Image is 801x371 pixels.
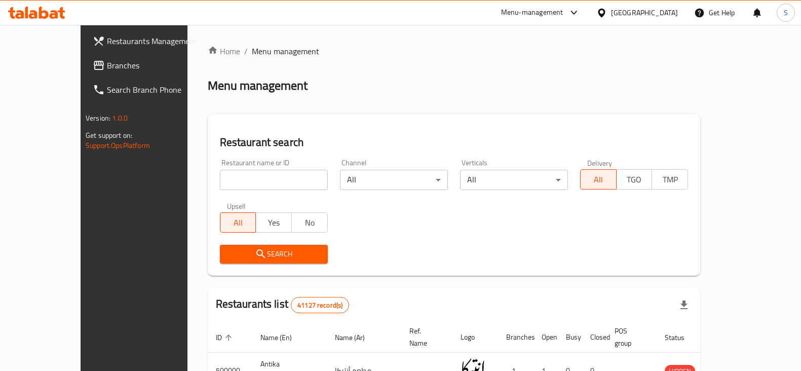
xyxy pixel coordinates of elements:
[652,169,688,190] button: TMP
[784,7,788,18] span: S
[616,169,653,190] button: TGO
[85,29,214,53] a: Restaurants Management
[216,296,350,313] h2: Restaurants list
[208,45,240,57] a: Home
[409,325,440,349] span: Ref. Name
[615,325,644,349] span: POS group
[611,7,678,18] div: [GEOGRAPHIC_DATA]
[252,45,319,57] span: Menu management
[208,78,308,94] h2: Menu management
[255,212,292,233] button: Yes
[224,215,252,230] span: All
[672,293,696,317] div: Export file
[291,297,349,313] div: Total records count
[260,331,305,344] span: Name (En)
[86,112,110,125] span: Version:
[621,172,649,187] span: TGO
[107,84,206,96] span: Search Branch Phone
[580,169,617,190] button: All
[665,331,698,344] span: Status
[460,170,568,190] div: All
[220,245,328,264] button: Search
[656,172,684,187] span: TMP
[112,112,128,125] span: 1.0.0
[220,212,256,233] button: All
[340,170,448,190] div: All
[296,215,324,230] span: No
[220,135,688,150] h2: Restaurant search
[86,129,132,142] span: Get support on:
[533,322,558,353] th: Open
[291,212,328,233] button: No
[244,45,248,57] li: /
[335,331,378,344] span: Name (Ar)
[86,139,150,152] a: Support.OpsPlatform
[587,159,613,166] label: Delivery
[228,248,320,261] span: Search
[107,59,206,71] span: Branches
[107,35,206,47] span: Restaurants Management
[291,301,349,310] span: 41127 record(s)
[260,215,288,230] span: Yes
[558,322,582,353] th: Busy
[501,7,563,19] div: Menu-management
[227,202,246,209] label: Upsell
[585,172,613,187] span: All
[216,331,235,344] span: ID
[85,53,214,78] a: Branches
[220,170,328,190] input: Search for restaurant name or ID..
[498,322,533,353] th: Branches
[85,78,214,102] a: Search Branch Phone
[208,45,700,57] nav: breadcrumb
[582,322,606,353] th: Closed
[452,322,498,353] th: Logo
